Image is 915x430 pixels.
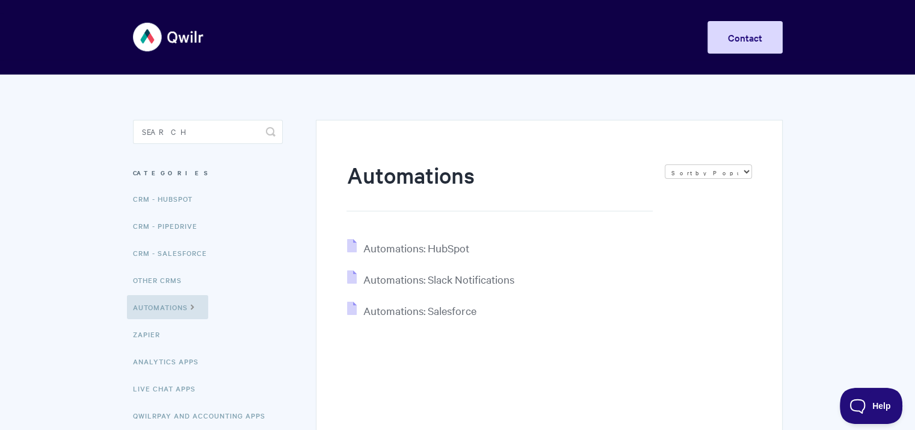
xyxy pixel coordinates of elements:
span: Automations: Slack Notifications [363,272,514,286]
a: Automations: Slack Notifications [347,272,514,286]
a: Other CRMs [133,268,191,292]
a: Automations: Salesforce [347,304,476,317]
img: Qwilr Help Center [133,14,205,60]
h1: Automations [347,160,652,211]
iframe: Toggle Customer Support [840,388,903,424]
a: CRM - HubSpot [133,187,202,211]
a: Automations [127,295,208,319]
a: Live Chat Apps [133,376,205,400]
a: Contact [707,21,783,54]
span: Automations: HubSpot [363,241,469,255]
a: Zapier [133,322,169,346]
select: Page reloads on selection [665,164,752,179]
a: CRM - Salesforce [133,241,216,265]
h3: Categories [133,162,283,184]
input: Search [133,120,283,144]
span: Automations: Salesforce [363,304,476,317]
a: CRM - Pipedrive [133,214,206,238]
a: QwilrPay and Accounting Apps [133,404,274,428]
a: Automations: HubSpot [347,241,469,255]
a: Analytics Apps [133,349,208,373]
